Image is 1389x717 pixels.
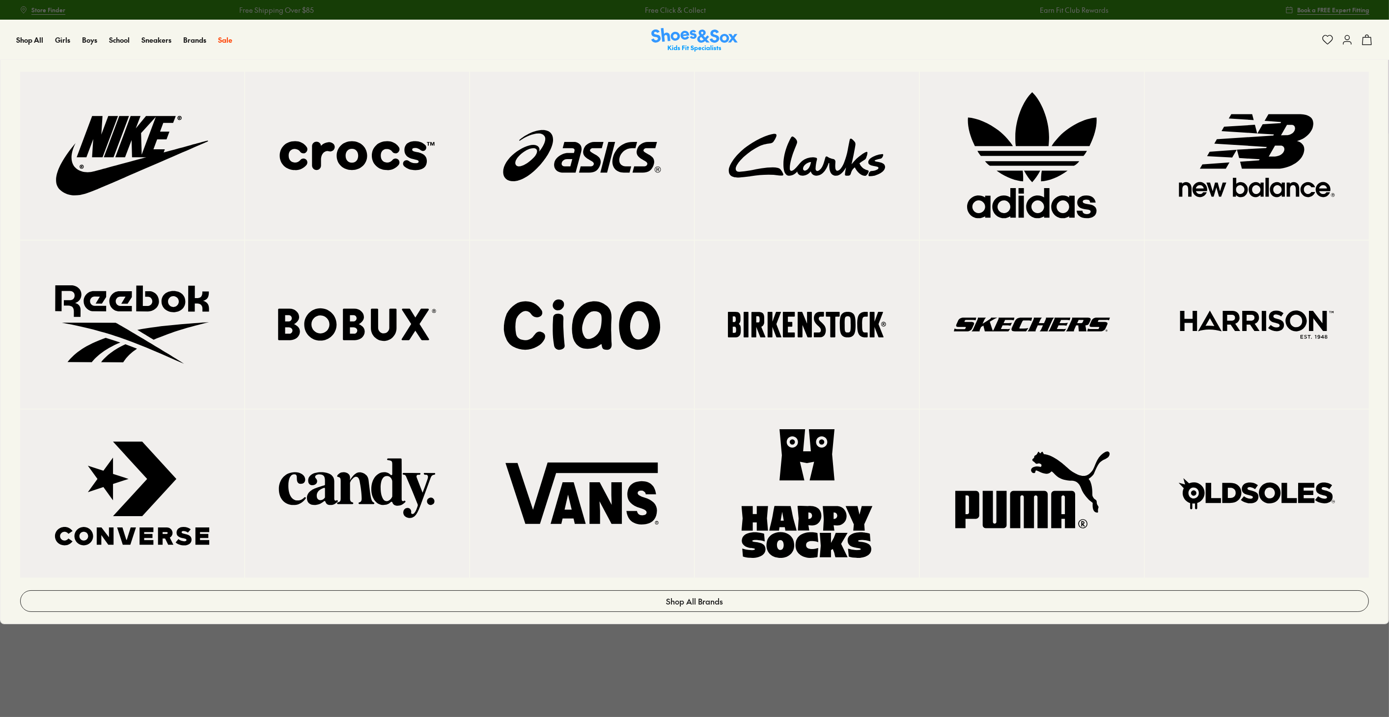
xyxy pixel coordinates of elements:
[1285,1,1369,19] a: Book a FREE Expert Fitting
[666,595,723,607] span: Shop All Brands
[183,35,206,45] a: Brands
[651,28,738,52] a: Shoes & Sox
[20,590,1369,612] a: Shop All Brands
[16,35,43,45] a: Shop All
[31,5,65,14] span: Store Finder
[1040,5,1109,15] a: Earn Fit Club Rewards
[109,35,130,45] a: School
[55,35,70,45] a: Girls
[645,5,706,15] a: Free Click & Collect
[82,35,97,45] a: Boys
[20,1,65,19] a: Store Finder
[651,28,738,52] img: SNS_Logo_Responsive.svg
[141,35,171,45] a: Sneakers
[239,5,314,15] a: Free Shipping Over $85
[218,35,232,45] a: Sale
[1297,5,1369,14] span: Book a FREE Expert Fitting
